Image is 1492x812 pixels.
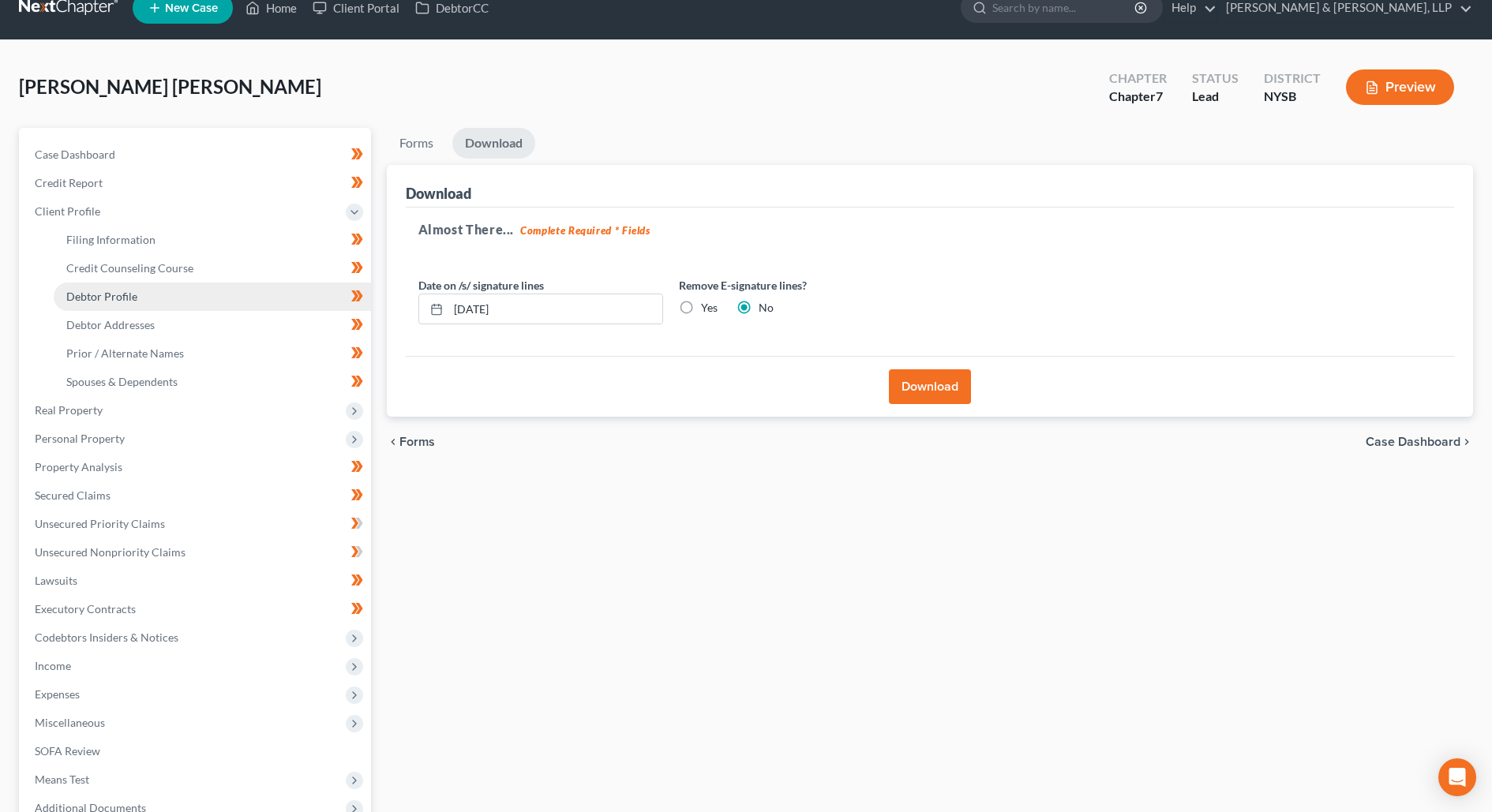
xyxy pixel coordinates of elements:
i: chevron_right [1460,436,1473,448]
span: New Case [165,2,218,14]
i: chevron_left [387,436,399,448]
a: Case Dashboard chevron_right [1366,436,1473,448]
a: Credit Report [22,169,371,197]
div: Status [1192,69,1239,88]
a: Download [452,128,535,159]
span: 7 [1156,88,1163,103]
div: District [1264,69,1321,88]
span: Spouses & Dependents [66,375,178,388]
button: Preview [1346,69,1454,105]
div: NYSB [1264,88,1321,106]
span: Real Property [35,403,103,417]
button: chevron_left Forms [387,436,456,448]
span: Property Analysis [35,460,122,473]
a: Prior / Alternate Names [54,339,371,368]
span: Lawsuits [35,574,77,587]
span: Income [35,659,71,672]
span: [PERSON_NAME] [PERSON_NAME] [19,75,321,98]
span: Secured Claims [35,488,111,502]
label: No [759,300,774,316]
span: Means Test [35,773,89,786]
a: Case Dashboard [22,140,371,169]
a: Property Analysis [22,453,371,481]
a: SOFA Review [22,737,371,765]
div: Chapter [1109,69,1167,88]
h5: Almost There... [418,220,1442,239]
a: Credit Counseling Course [54,254,371,283]
div: Download [406,184,471,203]
a: Executory Contracts [22,595,371,623]
a: Spouses & Dependents [54,368,371,396]
span: Unsecured Priority Claims [35,517,165,530]
span: SOFA Review [35,744,100,758]
span: Credit Report [35,176,103,189]
span: Credit Counseling Course [66,261,193,275]
span: Filing Information [66,233,156,246]
div: Lead [1192,88,1239,106]
span: Prior / Alternate Names [66,346,184,360]
div: Open Intercom Messenger [1438,758,1476,796]
a: Forms [387,128,446,159]
label: Remove E-signature lines? [679,277,924,294]
a: Debtor Addresses [54,311,371,339]
input: MM/DD/YYYY [448,294,662,324]
a: Debtor Profile [54,283,371,311]
span: Debtor Profile [66,290,137,303]
span: Client Profile [35,204,100,218]
div: Chapter [1109,88,1167,106]
span: Case Dashboard [35,148,115,161]
a: Unsecured Nonpriority Claims [22,538,371,567]
label: Date on /s/ signature lines [418,277,544,294]
span: Forms [399,436,435,448]
span: Personal Property [35,432,125,445]
strong: Complete Required * Fields [520,224,650,237]
label: Yes [701,300,718,316]
span: Debtor Addresses [66,318,155,331]
span: Miscellaneous [35,716,105,729]
span: Case Dashboard [1366,436,1460,448]
span: Codebtors Insiders & Notices [35,631,178,644]
a: Lawsuits [22,567,371,595]
button: Download [889,369,971,404]
span: Unsecured Nonpriority Claims [35,545,186,559]
a: Unsecured Priority Claims [22,510,371,538]
span: Expenses [35,687,80,701]
span: Executory Contracts [35,602,136,616]
a: Filing Information [54,226,371,254]
a: Secured Claims [22,481,371,510]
